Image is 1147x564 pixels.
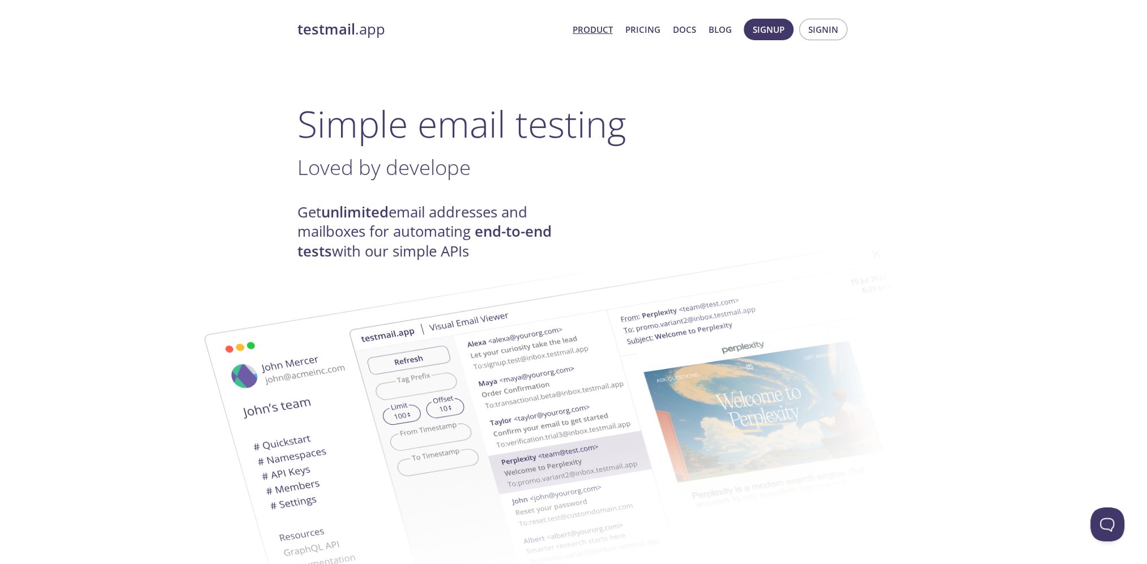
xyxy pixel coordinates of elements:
a: testmail.app [297,20,564,39]
a: Blog [709,22,732,37]
strong: end-to-end tests [297,221,552,260]
span: Loved by develope [297,153,471,181]
a: Pricing [625,22,660,37]
h4: Get email addresses and mailboxes for automating with our simple APIs [297,203,574,261]
span: Signup [753,22,784,37]
strong: testmail [297,19,355,39]
strong: unlimited [321,202,389,222]
button: Signup [744,19,794,40]
button: Signin [799,19,847,40]
span: Signin [808,22,838,37]
iframe: Help Scout Beacon - Open [1090,507,1124,541]
a: Product [573,22,613,37]
a: Docs [673,22,696,37]
h1: Simple email testing [297,102,850,146]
